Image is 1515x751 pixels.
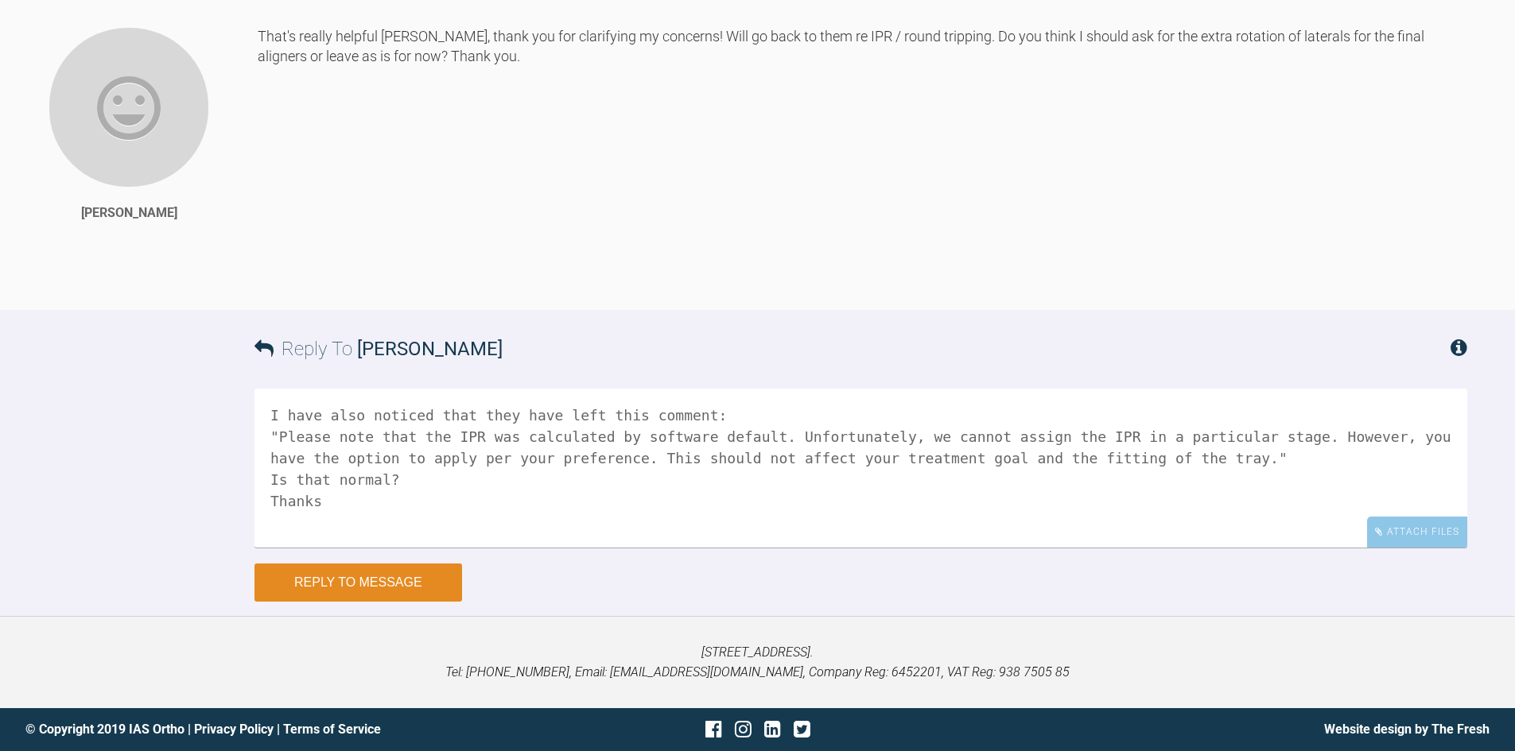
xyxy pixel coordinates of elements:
[48,26,210,188] img: Zoe Buontempo
[254,563,462,602] button: Reply to Message
[25,642,1490,683] p: [STREET_ADDRESS]. Tel: [PHONE_NUMBER], Email: [EMAIL_ADDRESS][DOMAIN_NAME], Company Reg: 6452201,...
[1324,722,1490,737] a: Website design by The Fresh
[357,338,503,360] span: [PERSON_NAME]
[1367,517,1467,548] div: Attach Files
[258,26,1467,287] div: That's really helpful [PERSON_NAME], thank you for clarifying my concerns! Will go back to them r...
[254,334,503,364] h3: Reply To
[81,203,177,223] div: [PERSON_NAME]
[194,722,274,737] a: Privacy Policy
[254,389,1467,548] textarea: I have also noticed that they have left this comment: "Please note that the IPR was calculated by...
[25,719,514,740] div: © Copyright 2019 IAS Ortho | |
[283,722,381,737] a: Terms of Service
